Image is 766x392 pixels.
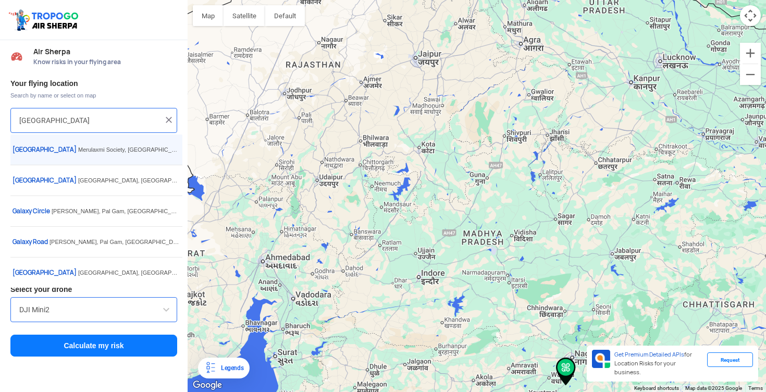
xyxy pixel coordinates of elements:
[193,5,224,26] button: Show street map
[52,208,250,214] span: [PERSON_NAME], Pal Gam, [GEOGRAPHIC_DATA], [GEOGRAPHIC_DATA]
[190,378,225,392] img: Google
[13,207,50,215] span: Galaxy Circle
[33,58,177,66] span: Know risks in your flying area
[685,385,742,391] span: Map data ©2025 Google
[19,303,168,316] input: Search by name or Brand
[10,80,177,87] h3: Your flying location
[217,362,243,374] div: Legends
[50,239,248,245] span: [PERSON_NAME], Pal Gam, [GEOGRAPHIC_DATA], [GEOGRAPHIC_DATA]
[8,8,82,32] img: ic_tgdronemaps.svg
[740,5,761,26] button: Map camera controls
[10,91,177,100] span: Search by name or select on map
[224,5,265,26] button: Show satellite imagery
[748,385,763,391] a: Terms
[13,145,77,154] span: [GEOGRAPHIC_DATA]
[78,146,313,153] span: Merulaxmi Society, [GEOGRAPHIC_DATA], [GEOGRAPHIC_DATA], [GEOGRAPHIC_DATA]
[10,286,177,293] h3: Select your drone
[190,378,225,392] a: Open this area in Google Maps (opens a new window)
[13,176,77,185] span: [GEOGRAPHIC_DATA]
[10,50,23,63] img: Risk Scores
[13,268,77,277] span: [GEOGRAPHIC_DATA]
[740,64,761,85] button: Zoom out
[13,238,48,246] span: Galaxy Road
[78,269,264,276] span: [GEOGRAPHIC_DATA], [GEOGRAPHIC_DATA], [GEOGRAPHIC_DATA]
[614,351,684,358] span: Get Premium Detailed APIs
[634,385,679,392] button: Keyboard shortcuts
[10,335,177,357] button: Calculate my risk
[610,350,707,377] div: for Location Risks for your business.
[740,43,761,64] button: Zoom in
[592,350,610,368] img: Premium APIs
[204,362,217,374] img: Legends
[19,114,160,127] input: Search your flying location
[78,177,201,183] span: [GEOGRAPHIC_DATA], [GEOGRAPHIC_DATA]
[707,352,753,367] div: Request
[164,115,174,125] img: ic_close.png
[33,47,177,56] span: Air Sherpa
